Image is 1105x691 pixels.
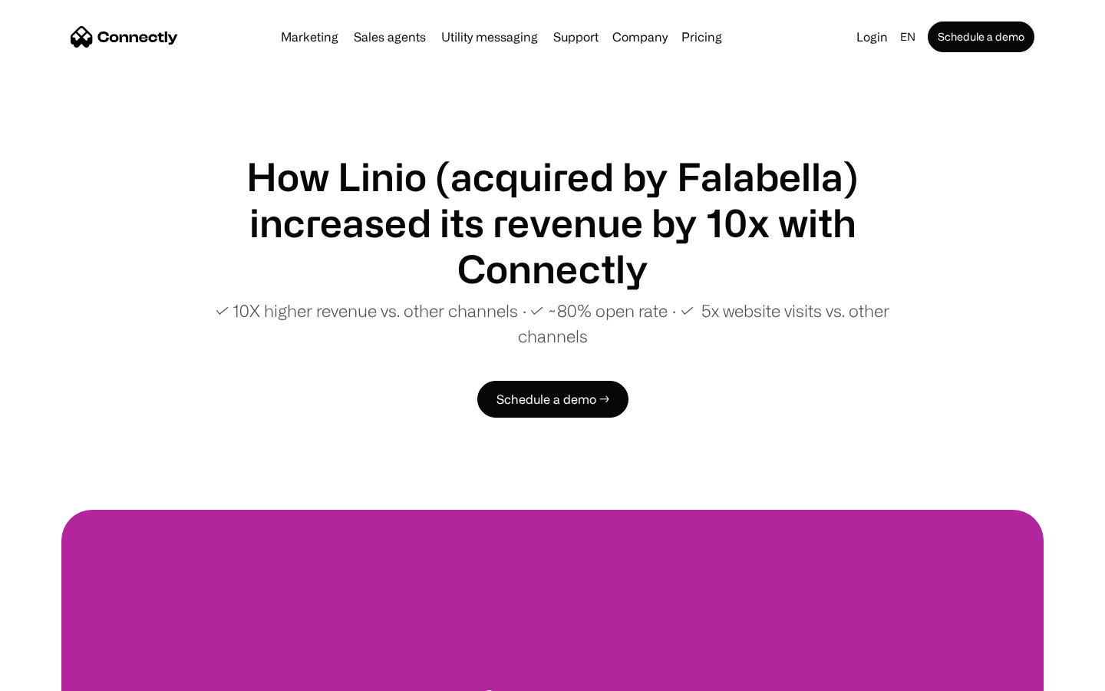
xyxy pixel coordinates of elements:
[184,298,921,349] p: ✓ 10X higher revenue vs. other channels ∙ ✓ ~80% open rate ∙ ✓ 5x website visits vs. other channels
[928,21,1034,52] a: Schedule a demo
[435,31,544,43] a: Utility messaging
[71,25,178,48] a: home
[31,664,92,686] ul: Language list
[547,31,605,43] a: Support
[900,26,915,48] div: en
[608,26,672,48] div: Company
[275,31,345,43] a: Marketing
[612,26,668,48] div: Company
[184,154,921,292] h1: How Linio (acquired by Falabella) increased its revenue by 10x with Connectly
[894,26,925,48] div: en
[477,381,628,418] a: Schedule a demo →
[675,31,728,43] a: Pricing
[348,31,432,43] a: Sales agents
[850,26,894,48] a: Login
[15,663,92,686] aside: Language selected: English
